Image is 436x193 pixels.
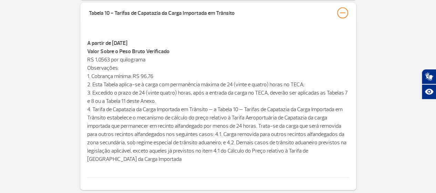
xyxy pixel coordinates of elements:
[422,84,436,99] button: Abrir recursos assistivos.
[89,7,348,19] button: Tabela 10 - Tarifas de Capatazia da Carga Importada em Trânsito
[89,7,235,17] div: Tabela 10 - Tarifas de Capatazia da Carga Importada em Trânsito
[87,40,128,47] strong: A partir de [DATE]
[87,48,170,55] strong: Valor Sobre o Peso Bruto Verificado
[87,47,349,64] p: R$ 1,0563 por quilograma
[422,69,436,84] button: Abrir tradutor de língua de sinais.
[422,69,436,99] div: Plugin de acessibilidade da Hand Talk.
[87,64,349,172] p: Observações: 1. Cobrança mínima: R$ 96,76 2. Esta Tabela aplica-se à carga com permanência máxima...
